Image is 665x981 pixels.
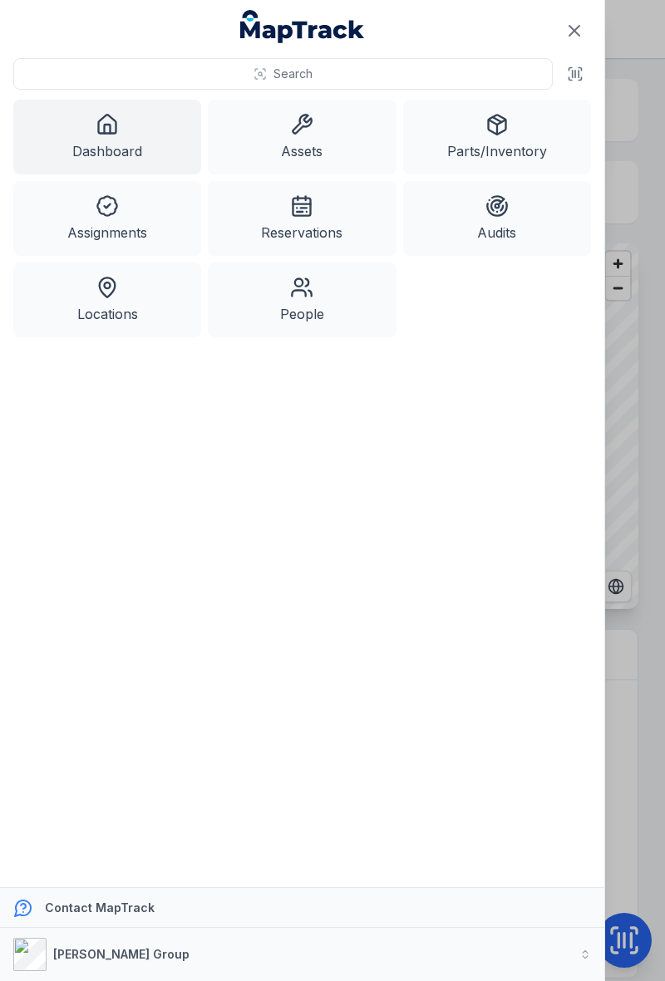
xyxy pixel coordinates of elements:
a: MapTrack [240,10,365,43]
a: Reservations [208,181,396,256]
a: People [208,262,396,337]
button: Search [13,58,553,90]
a: Assets [208,100,396,174]
a: Parts/Inventory [403,100,591,174]
a: Locations [13,262,201,337]
button: Close navigation [557,13,592,48]
strong: [PERSON_NAME] Group [53,947,190,961]
a: Audits [403,181,591,256]
strong: Contact MapTrack [45,900,155,915]
a: Assignments [13,181,201,256]
a: Dashboard [13,100,201,174]
span: Search [273,66,313,82]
